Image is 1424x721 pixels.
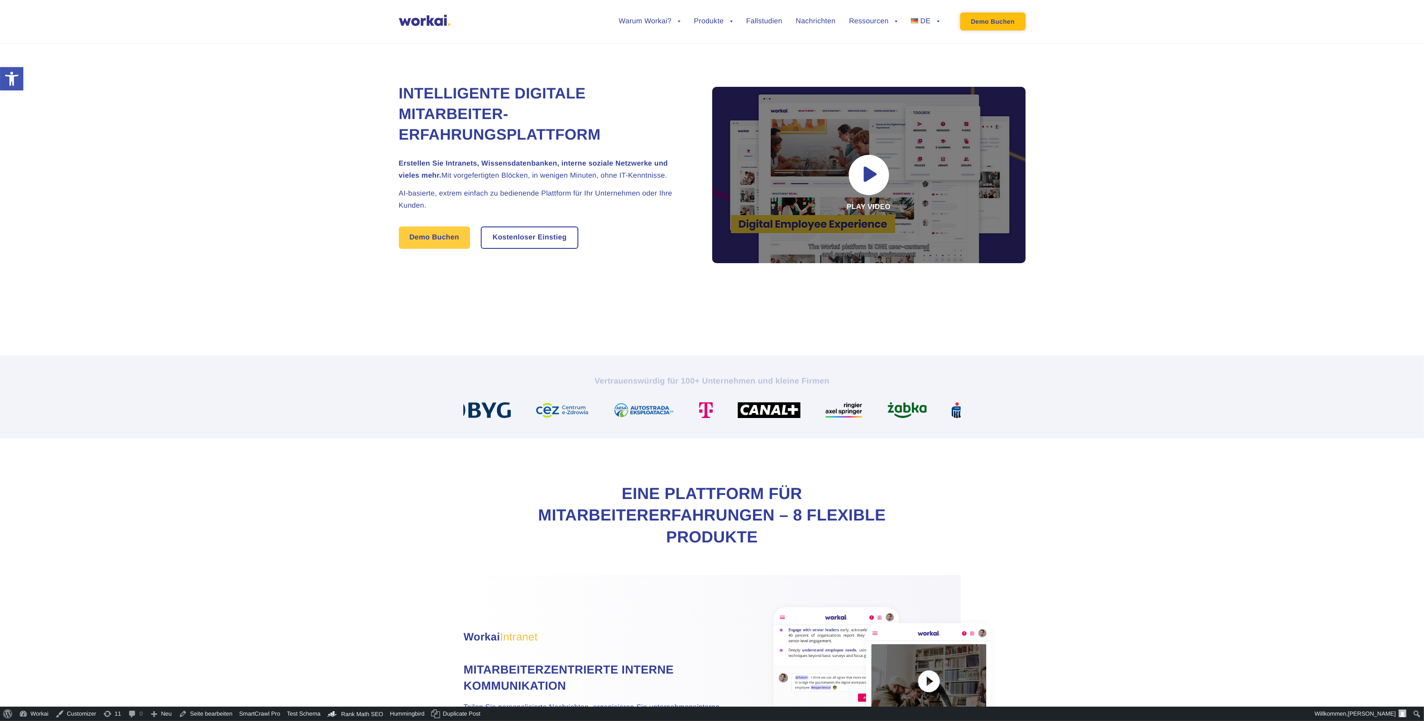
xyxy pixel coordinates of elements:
[139,707,142,721] span: 0
[464,375,961,386] h2: Vertrauenswürdig für 100+ Unternehmen und kleine Firmen
[399,84,690,145] h1: INTELLIGENTE DIGITALE MITARBEITER-ERFAHRUNGSPLATTFORM
[341,711,383,717] span: Rank Math SEO
[161,707,172,721] span: Neu
[464,629,732,645] h3: Workai
[387,707,428,721] a: Hummingbird
[399,226,470,249] a: Demo Buchen
[115,707,121,721] span: 11
[619,18,680,25] a: Warum Workai?
[464,661,732,694] h4: Mitarbeiterzentrierte interne Kommunikation
[849,18,898,25] a: Ressourcen
[399,188,690,212] h2: AI-basierte, extrem einfach zu bedienende Plattform für Ihr Unternehmen oder Ihre Kunden.
[796,18,836,25] a: Nachrichten
[482,227,577,248] a: Kostenloser Einstieg
[399,158,690,182] h2: Mit vorgefertigten Blöcken, in wenigen Minuten, ohne IT-Kenntnisse.
[920,17,931,25] span: DE
[1348,710,1396,717] span: [PERSON_NAME]
[145,11,287,29] input: you@company.com
[1312,707,1410,721] a: Willkommen,
[399,160,668,179] strong: Erstellen Sie Intranets, Wissensdatenbanken, interne soziale Netzwerke und vieles mehr.
[284,707,324,721] a: Test Schema
[16,707,52,721] a: Workai
[500,631,538,643] span: Intranet
[960,13,1026,30] a: Demo Buchen
[47,76,84,83] a: Privacy Policy
[746,18,783,25] a: Fallstudien
[694,18,733,25] a: Produkte
[533,483,891,548] h2: Eine Plattform für Mitarbeitererfahrungen – 8 flexible Produkte
[443,707,480,721] span: Duplicate Post
[175,707,236,721] a: Seite bearbeiten
[324,707,387,721] a: Rank Math Dashboard
[236,707,284,721] a: SmartCrawl Pro
[712,87,1026,263] div: Play video
[52,707,100,721] a: Customizer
